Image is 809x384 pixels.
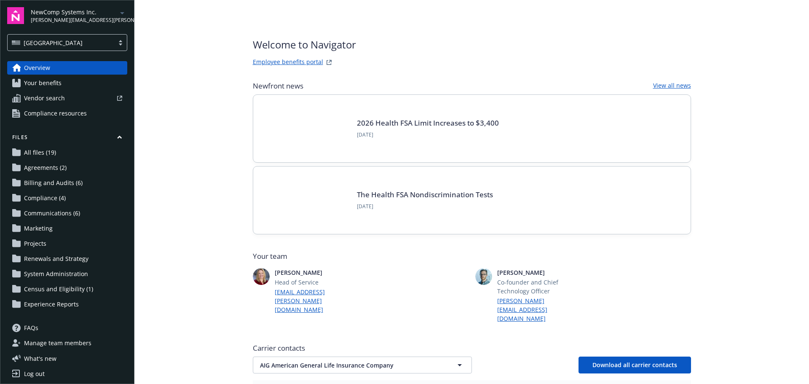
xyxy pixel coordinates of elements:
span: Manage team members [24,336,91,350]
span: Experience Reports [24,298,79,311]
div: Log out [24,367,45,381]
a: [PERSON_NAME][EMAIL_ADDRESS][DOMAIN_NAME] [497,296,580,323]
a: Agreements (2) [7,161,127,175]
button: Files [7,134,127,144]
a: FAQs [7,321,127,335]
span: NewComp Systems Inc. [31,8,117,16]
a: Overview [7,61,127,75]
a: Vendor search [7,91,127,105]
span: Census and Eligibility (1) [24,282,93,296]
a: Compliance (4) [7,191,127,205]
a: Renewals and Strategy [7,252,127,266]
span: FAQs [24,321,38,335]
button: AIG American General Life Insurance Company [253,357,472,373]
a: View all news [653,81,691,91]
img: photo [475,268,492,285]
a: System Administration [7,267,127,281]
span: Co-founder and Chief Technology Officer [497,278,580,295]
a: Employee benefits portal [253,57,323,67]
a: Communications (6) [7,207,127,220]
span: Newfront news [253,81,303,91]
span: Compliance (4) [24,191,66,205]
button: NewComp Systems Inc.[PERSON_NAME][EMAIL_ADDRESS][PERSON_NAME][DOMAIN_NAME]arrowDropDown [31,7,127,24]
span: Vendor search [24,91,65,105]
a: [EMAIL_ADDRESS][PERSON_NAME][DOMAIN_NAME] [275,287,357,314]
span: Projects [24,237,46,250]
span: AIG American General Life Insurance Company [260,361,435,370]
span: [GEOGRAPHIC_DATA] [24,38,83,47]
a: Marketing [7,222,127,235]
span: [PERSON_NAME][EMAIL_ADDRESS][PERSON_NAME][DOMAIN_NAME] [31,16,117,24]
a: arrowDropDown [117,8,127,18]
a: Experience Reports [7,298,127,311]
a: All files (19) [7,146,127,159]
span: [DATE] [357,131,499,139]
span: Carrier contacts [253,343,691,353]
a: Your benefits [7,76,127,90]
span: Head of Service [275,278,357,287]
span: What ' s new [24,354,56,363]
span: [PERSON_NAME] [497,268,580,277]
a: striveWebsite [324,57,334,67]
a: 2026 Health FSA Limit Increases to $3,400 [357,118,499,128]
span: [GEOGRAPHIC_DATA] [12,38,110,47]
span: Overview [24,61,50,75]
button: What's new [7,354,70,363]
a: The Health FSA Nondiscrimination Tests [357,190,493,199]
a: Manage team members [7,336,127,350]
span: [PERSON_NAME] [275,268,357,277]
button: Download all carrier contacts [579,357,691,373]
span: Download all carrier contacts [592,361,677,369]
img: Card Image - EB Compliance Insights.png [267,180,347,220]
span: Marketing [24,222,53,235]
img: BLOG-Card Image - Compliance - 2026 Health FSA Limit Increases to $3,400.jpg [267,108,347,149]
a: Census and Eligibility (1) [7,282,127,296]
span: Your team [253,251,691,261]
span: Your benefits [24,76,62,90]
span: Compliance resources [24,107,87,120]
span: [DATE] [357,203,493,210]
span: Billing and Audits (6) [24,176,83,190]
span: Agreements (2) [24,161,67,175]
img: photo [253,268,270,285]
a: Billing and Audits (6) [7,176,127,190]
span: Welcome to Navigator [253,37,356,52]
img: navigator-logo.svg [7,7,24,24]
a: Projects [7,237,127,250]
span: Renewals and Strategy [24,252,88,266]
a: Compliance resources [7,107,127,120]
span: System Administration [24,267,88,281]
span: Communications (6) [24,207,80,220]
span: All files (19) [24,146,56,159]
